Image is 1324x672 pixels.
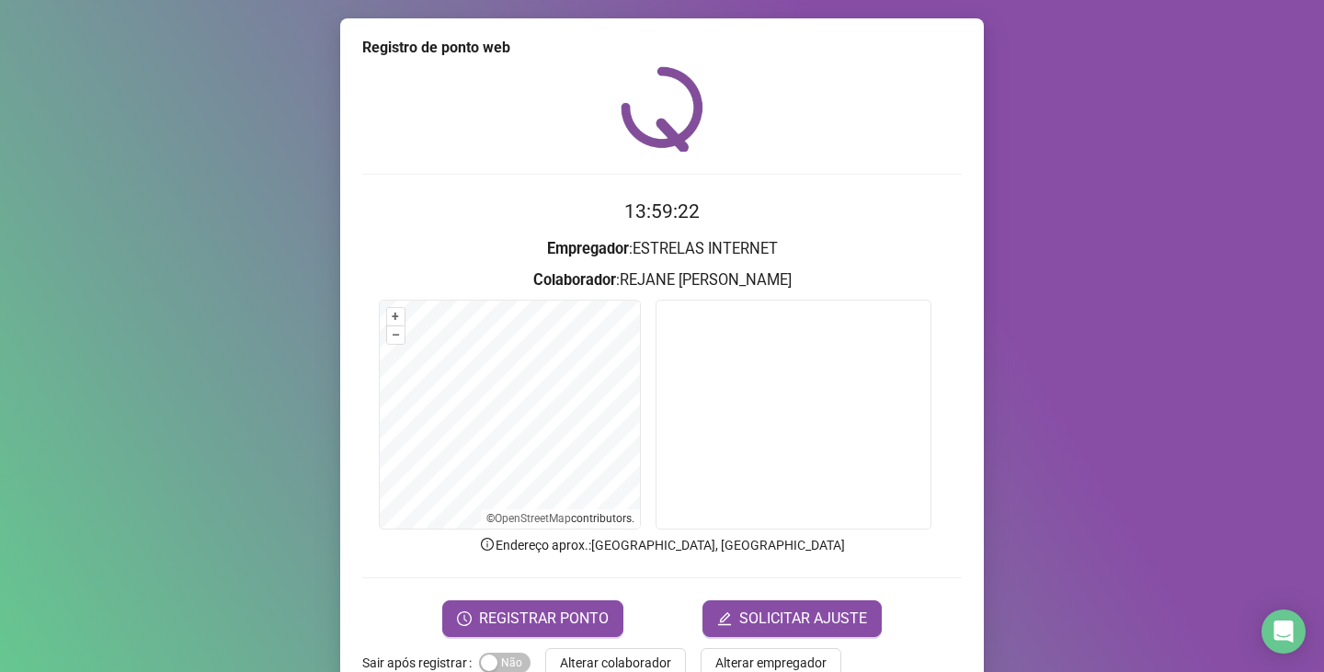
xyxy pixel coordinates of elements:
[387,308,405,325] button: +
[387,326,405,344] button: –
[717,611,732,626] span: edit
[479,536,496,552] span: info-circle
[1261,609,1306,654] div: Open Intercom Messenger
[362,37,962,59] div: Registro de ponto web
[442,600,623,637] button: REGISTRAR PONTO
[547,240,629,257] strong: Empregador
[495,512,571,525] a: OpenStreetMap
[457,611,472,626] span: clock-circle
[739,608,867,630] span: SOLICITAR AJUSTE
[702,600,882,637] button: editSOLICITAR AJUSTE
[533,271,616,289] strong: Colaborador
[362,237,962,261] h3: : ESTRELAS INTERNET
[479,608,609,630] span: REGISTRAR PONTO
[486,512,634,525] li: © contributors.
[621,66,703,152] img: QRPoint
[624,200,700,222] time: 13:59:22
[362,268,962,292] h3: : REJANE [PERSON_NAME]
[362,535,962,555] p: Endereço aprox. : [GEOGRAPHIC_DATA], [GEOGRAPHIC_DATA]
